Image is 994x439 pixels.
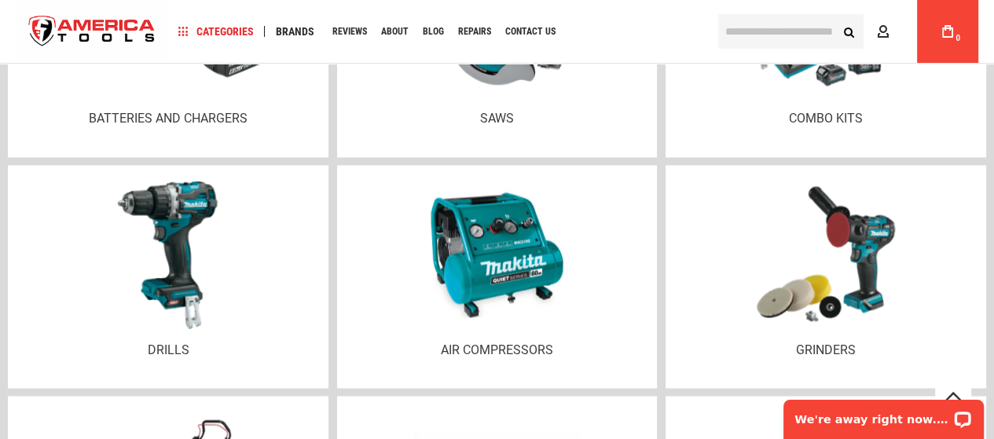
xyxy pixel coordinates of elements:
[773,390,994,439] iframe: LiveChat chat widget
[381,27,409,36] span: About
[423,27,444,36] span: Blog
[16,2,168,61] img: America Tools
[8,165,328,388] a: Drills Drills
[955,34,960,42] span: 0
[681,111,970,126] p: Combo KITS
[337,165,658,388] a: Air compressors Air compressors
[332,27,367,36] span: Reviews
[451,21,498,42] a: Repairs
[681,342,970,357] p: Grinders
[171,21,261,42] a: Categories
[505,27,556,36] span: Contact Us
[498,21,563,42] a: Contact Us
[374,21,416,42] a: About
[178,26,254,37] span: Categories
[431,188,563,321] img: Air compressors
[353,342,642,357] p: Air compressors
[834,16,864,46] button: Search
[325,21,374,42] a: Reviews
[666,165,986,388] a: Grinders Grinders
[24,342,313,357] p: Drills
[93,181,244,329] img: Drills
[756,186,896,324] img: Grinders
[24,111,313,126] p: Batteries and chargers
[416,21,451,42] a: Blog
[269,21,321,42] a: Brands
[458,27,491,36] span: Repairs
[16,2,168,61] a: store logo
[353,111,642,126] p: Saws
[276,26,314,37] span: Brands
